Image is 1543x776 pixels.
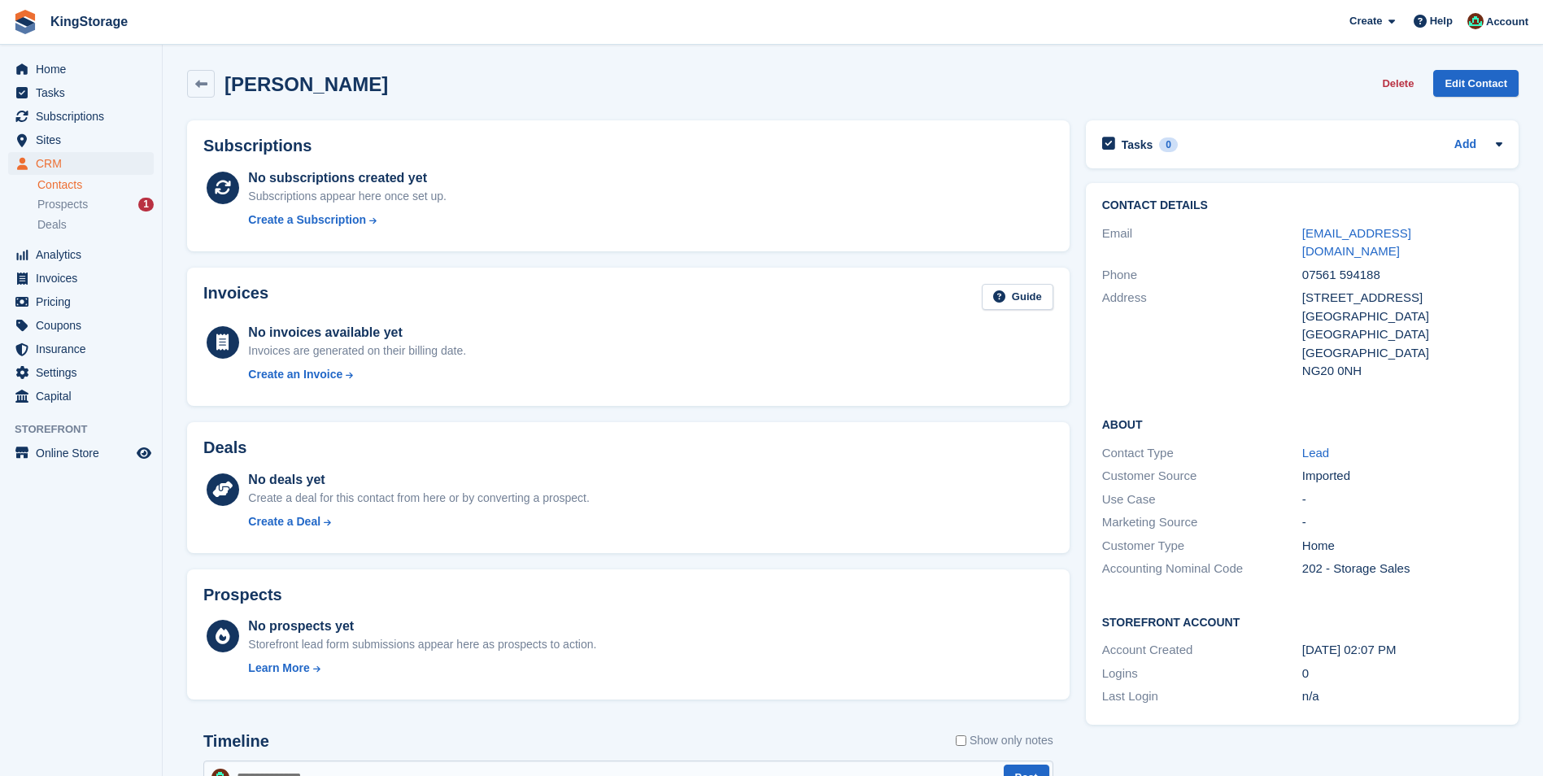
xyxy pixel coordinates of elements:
h2: Storefront Account [1102,613,1502,630]
a: Add [1454,136,1476,155]
div: [STREET_ADDRESS] [1302,289,1502,307]
div: Subscriptions appear here once set up. [248,188,447,205]
div: No invoices available yet [248,323,466,342]
img: John King [1467,13,1484,29]
div: Imported [1302,467,1502,486]
a: menu [8,314,154,337]
h2: Subscriptions [203,137,1053,155]
div: 0 [1302,665,1502,683]
a: menu [8,338,154,360]
a: menu [8,152,154,175]
label: Show only notes [956,732,1053,749]
span: Online Store [36,442,133,464]
a: Deals [37,216,154,233]
span: Pricing [36,290,133,313]
h2: Tasks [1122,137,1153,152]
h2: Prospects [203,586,282,604]
div: No deals yet [248,470,589,490]
span: Create [1349,13,1382,29]
a: [EMAIL_ADDRESS][DOMAIN_NAME] [1302,226,1411,259]
div: NG20 0NH [1302,362,1502,381]
div: Create a Deal [248,513,320,530]
h2: Deals [203,438,246,457]
div: Learn More [248,660,309,677]
span: Account [1486,14,1528,30]
h2: Contact Details [1102,199,1502,212]
button: Delete [1375,70,1420,97]
div: Home [1302,537,1502,556]
div: Contact Type [1102,444,1302,463]
div: Use Case [1102,490,1302,509]
div: Account Created [1102,641,1302,660]
a: Learn More [248,660,596,677]
a: menu [8,442,154,464]
div: Address [1102,289,1302,381]
a: menu [8,385,154,408]
div: Customer Source [1102,467,1302,486]
a: menu [8,81,154,104]
div: No prospects yet [248,617,596,636]
div: 1 [138,198,154,211]
div: [GEOGRAPHIC_DATA] [1302,344,1502,363]
div: 0 [1159,137,1178,152]
span: Prospects [37,197,88,212]
span: Capital [36,385,133,408]
div: Invoices are generated on their billing date. [248,342,466,360]
span: Analytics [36,243,133,266]
h2: Timeline [203,732,269,751]
div: - [1302,490,1502,509]
span: Help [1430,13,1453,29]
a: Prospects 1 [37,196,154,213]
a: Create an Invoice [248,366,466,383]
span: Subscriptions [36,105,133,128]
h2: [PERSON_NAME] [224,73,388,95]
a: KingStorage [44,8,134,35]
a: menu [8,243,154,266]
a: Create a Subscription [248,211,447,229]
div: No subscriptions created yet [248,168,447,188]
span: Sites [36,129,133,151]
div: Accounting Nominal Code [1102,560,1302,578]
div: [GEOGRAPHIC_DATA] [1302,325,1502,344]
a: Edit Contact [1433,70,1519,97]
h2: About [1102,416,1502,432]
div: Create an Invoice [248,366,342,383]
h2: Invoices [203,284,268,311]
span: Invoices [36,267,133,290]
span: Home [36,58,133,81]
a: menu [8,267,154,290]
a: Guide [982,284,1053,311]
span: Coupons [36,314,133,337]
div: Phone [1102,266,1302,285]
span: Tasks [36,81,133,104]
div: [GEOGRAPHIC_DATA] [1302,307,1502,326]
div: Create a Subscription [248,211,366,229]
a: menu [8,58,154,81]
div: Create a deal for this contact from here or by converting a prospect. [248,490,589,507]
a: Contacts [37,177,154,193]
div: 07561 594188 [1302,266,1502,285]
a: menu [8,361,154,384]
span: CRM [36,152,133,175]
a: menu [8,129,154,151]
input: Show only notes [956,732,966,749]
div: Marketing Source [1102,513,1302,532]
div: [DATE] 02:07 PM [1302,641,1502,660]
a: menu [8,105,154,128]
div: Logins [1102,665,1302,683]
span: Settings [36,361,133,384]
div: - [1302,513,1502,532]
a: Preview store [134,443,154,463]
div: Storefront lead form submissions appear here as prospects to action. [248,636,596,653]
div: Last Login [1102,687,1302,706]
div: Customer Type [1102,537,1302,556]
a: Create a Deal [248,513,589,530]
img: stora-icon-8386f47178a22dfd0bd8f6a31ec36ba5ce8667c1dd55bd0f319d3a0aa187defe.svg [13,10,37,34]
span: Insurance [36,338,133,360]
a: menu [8,290,154,313]
div: 202 - Storage Sales [1302,560,1502,578]
span: Storefront [15,421,162,438]
a: Lead [1302,446,1329,460]
div: n/a [1302,687,1502,706]
span: Deals [37,217,67,233]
